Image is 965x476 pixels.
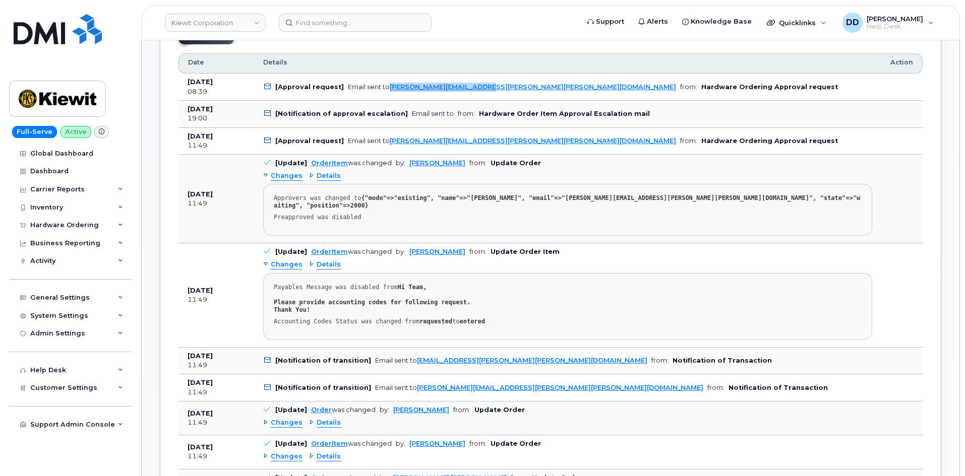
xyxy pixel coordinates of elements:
div: Accounting Codes Status was changed from to [274,318,862,325]
div: Email sent to [375,357,647,364]
b: [DATE] [188,132,213,140]
a: [PERSON_NAME] [409,440,465,447]
span: Details [317,260,341,269]
b: Hardware Ordering Approval request [701,137,838,145]
a: OrderItem [311,159,348,167]
b: Hardware Order Item Approval Escalation mail [479,110,650,117]
span: Quicklinks [779,19,816,27]
b: [DATE] [188,443,213,451]
b: [DATE] [188,105,213,113]
div: was changed [311,440,392,447]
b: Update Order Item [491,248,560,255]
span: by: [396,440,405,447]
div: David Davis [835,13,941,33]
a: Knowledge Base [675,12,759,32]
span: by: [396,159,405,167]
div: was changed [311,159,392,167]
th: Action [881,53,923,74]
div: 11:49 [188,361,245,370]
div: Quicklinks [760,13,833,33]
span: Support [596,17,624,27]
b: Update Order [491,440,541,447]
b: [DATE] [188,287,213,294]
a: Kiewit Corporation [165,14,266,32]
div: 11:49 [188,199,245,208]
div: Payables Message was disabled from [274,284,862,314]
a: [PERSON_NAME][EMAIL_ADDRESS][PERSON_NAME][PERSON_NAME][DOMAIN_NAME] [417,384,703,391]
div: 11:49 [188,388,245,397]
div: Approvers was changed to [274,194,862,210]
span: Details [317,452,341,461]
span: from: [458,110,475,117]
span: from: [469,248,487,255]
div: 11:49 [188,295,245,304]
div: was changed [311,406,376,414]
span: by: [380,406,389,414]
div: Email sent to [348,83,676,91]
b: [DATE] [188,410,213,417]
div: 11:49 [188,452,245,461]
a: Support [580,12,631,32]
strong: {"mode"=>"existing", "name"=>"[PERSON_NAME]", "email"=>"[PERSON_NAME][EMAIL_ADDRESS][PERSON_NAME]... [274,194,860,209]
div: 08:39 [188,87,245,96]
a: Alerts [631,12,675,32]
span: from: [707,384,725,391]
strong: requested [419,318,452,325]
a: [EMAIL_ADDRESS][PERSON_NAME][PERSON_NAME][DOMAIN_NAME] [417,357,647,364]
b: [Notification of approval escalation] [275,110,408,117]
a: [PERSON_NAME] [409,159,465,167]
b: [Update] [275,159,307,167]
b: [DATE] [188,352,213,360]
b: Hardware Ordering Approval request [701,83,838,91]
div: was changed [311,248,392,255]
span: from: [469,440,487,447]
a: [PERSON_NAME] [409,248,465,255]
span: DD [846,17,859,29]
span: Details [317,418,341,428]
b: Update Order [474,406,525,414]
iframe: Messenger Launcher [921,432,957,468]
span: [PERSON_NAME] [867,15,923,23]
b: [Update] [275,440,307,447]
b: [Update] [275,406,307,414]
b: Update Order [491,159,541,167]
span: by: [396,248,405,255]
span: Knowledge Base [691,17,752,27]
b: Notification of Transaction [673,357,772,364]
span: Alerts [647,17,668,27]
div: 11:49 [188,141,245,150]
a: OrderItem [311,248,348,255]
a: [PERSON_NAME] [393,406,449,414]
a: [PERSON_NAME][EMAIL_ADDRESS][PERSON_NAME][PERSON_NAME][DOMAIN_NAME] [390,83,676,91]
b: [Approval request] [275,83,344,91]
a: Order [311,406,332,414]
span: Details [317,171,341,181]
b: [Update] [275,248,307,255]
div: 11:49 [188,418,245,427]
span: Changes [271,452,303,461]
a: [PERSON_NAME][EMAIL_ADDRESS][PERSON_NAME][PERSON_NAME][DOMAIN_NAME] [390,137,676,145]
span: from: [453,406,470,414]
div: Email sent to [375,384,703,391]
div: 19:00 [188,114,245,123]
div: Preapproved was disabled [274,214,862,221]
strong: Hi Team, Please provide accounting codes for following request. Thank You! [274,284,470,313]
b: [Approval request] [275,137,344,145]
span: Changes [271,171,303,181]
span: Changes [271,260,303,269]
span: Details [263,58,287,67]
span: Date [188,58,204,67]
b: [DATE] [188,379,213,386]
div: Email sent to [348,137,676,145]
input: Find something... [279,14,432,32]
span: from: [651,357,669,364]
span: from: [680,83,697,91]
span: from: [469,159,487,167]
span: Changes [271,418,303,428]
b: [Notification of transition] [275,384,371,391]
span: from: [680,137,697,145]
b: [Notification of transition] [275,357,371,364]
b: [DATE] [188,190,213,198]
span: Help Desk [867,23,923,31]
a: OrderItem [311,440,348,447]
